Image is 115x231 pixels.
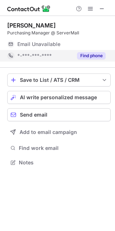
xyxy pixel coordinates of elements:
button: Reveal Button [77,52,106,59]
button: Notes [7,157,111,168]
span: Notes [19,159,108,166]
span: Send email [20,112,47,118]
button: Send email [7,108,111,121]
button: Find work email [7,143,111,153]
button: save-profile-one-click [7,73,111,87]
button: Add to email campaign [7,126,111,139]
span: Email Unavailable [17,41,60,47]
span: AI write personalized message [20,94,97,100]
div: Save to List / ATS / CRM [20,77,98,83]
div: Purchasing Manager @ ServerMall [7,30,111,36]
img: ContactOut v5.3.10 [7,4,51,13]
span: Find work email [19,145,108,151]
button: AI write personalized message [7,91,111,104]
div: [PERSON_NAME] [7,22,56,29]
span: Add to email campaign [20,129,77,135]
